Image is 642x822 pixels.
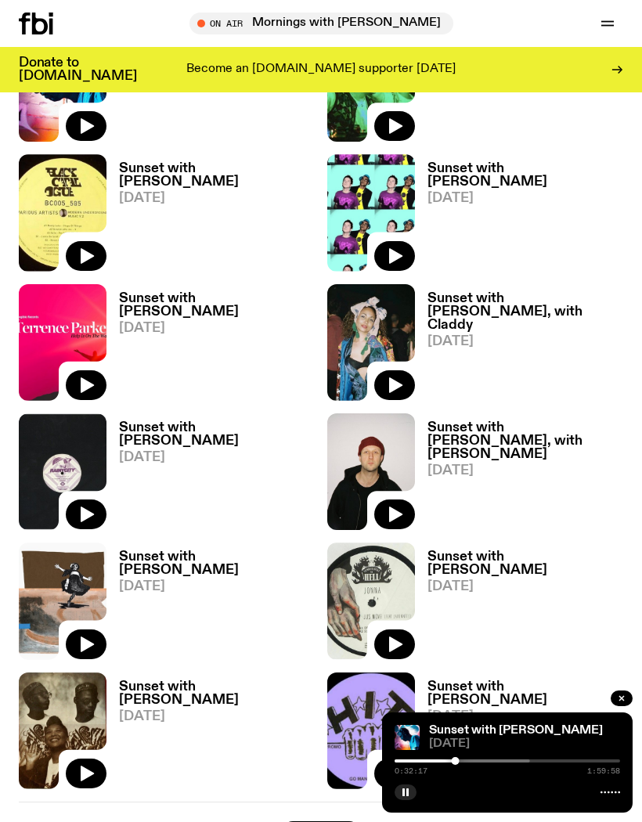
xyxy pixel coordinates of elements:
[119,710,315,723] span: [DATE]
[119,550,315,577] h3: Sunset with [PERSON_NAME]
[119,580,315,593] span: [DATE]
[427,421,623,461] h3: Sunset with [PERSON_NAME], with [PERSON_NAME]
[106,292,315,401] a: Sunset with [PERSON_NAME][DATE]
[106,421,315,530] a: Sunset with [PERSON_NAME][DATE]
[427,710,623,723] span: [DATE]
[106,550,315,659] a: Sunset with [PERSON_NAME][DATE]
[106,680,315,789] a: Sunset with [PERSON_NAME][DATE]
[427,464,623,478] span: [DATE]
[395,725,420,750] img: Simon Caldwell stands side on, looking downwards. He has headphones on. Behind him is a brightly ...
[427,192,623,205] span: [DATE]
[189,13,453,34] button: On AirMornings with [PERSON_NAME]
[119,162,315,189] h3: Sunset with [PERSON_NAME]
[427,550,623,577] h3: Sunset with [PERSON_NAME]
[415,292,623,401] a: Sunset with [PERSON_NAME], with Claddy[DATE]
[427,680,623,707] h3: Sunset with [PERSON_NAME]
[415,680,623,789] a: Sunset with [PERSON_NAME][DATE]
[106,162,315,271] a: Sunset with [PERSON_NAME][DATE]
[119,451,315,464] span: [DATE]
[415,421,623,530] a: Sunset with [PERSON_NAME], with [PERSON_NAME][DATE]
[19,56,137,83] h3: Donate to [DOMAIN_NAME]
[427,292,623,332] h3: Sunset with [PERSON_NAME], with Claddy
[415,162,623,271] a: Sunset with [PERSON_NAME][DATE]
[427,580,623,593] span: [DATE]
[119,192,315,205] span: [DATE]
[119,322,315,335] span: [DATE]
[119,421,315,448] h3: Sunset with [PERSON_NAME]
[429,738,620,750] span: [DATE]
[415,550,623,659] a: Sunset with [PERSON_NAME][DATE]
[587,767,620,775] span: 1:59:58
[427,162,623,189] h3: Sunset with [PERSON_NAME]
[119,292,315,319] h3: Sunset with [PERSON_NAME]
[429,724,603,737] a: Sunset with [PERSON_NAME]
[119,680,315,707] h3: Sunset with [PERSON_NAME]
[186,63,456,77] p: Become an [DOMAIN_NAME] supporter [DATE]
[427,335,623,348] span: [DATE]
[395,767,427,775] span: 0:32:17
